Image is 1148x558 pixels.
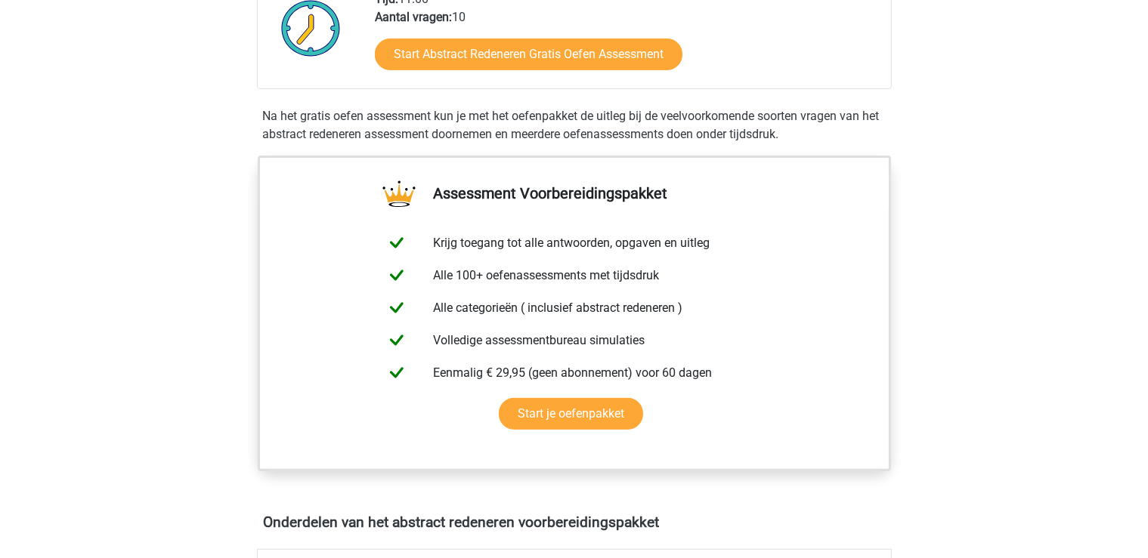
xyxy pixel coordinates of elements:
[375,39,682,70] a: Start Abstract Redeneren Gratis Oefen Assessment
[257,107,892,143] div: Na het gratis oefen assessment kun je met het oefenpakket de uitleg bij de veelvoorkomende soorte...
[264,513,885,531] h4: Onderdelen van het abstract redeneren voorbereidingspakket
[499,398,643,430] a: Start je oefenpakket
[375,10,452,24] b: Aantal vragen:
